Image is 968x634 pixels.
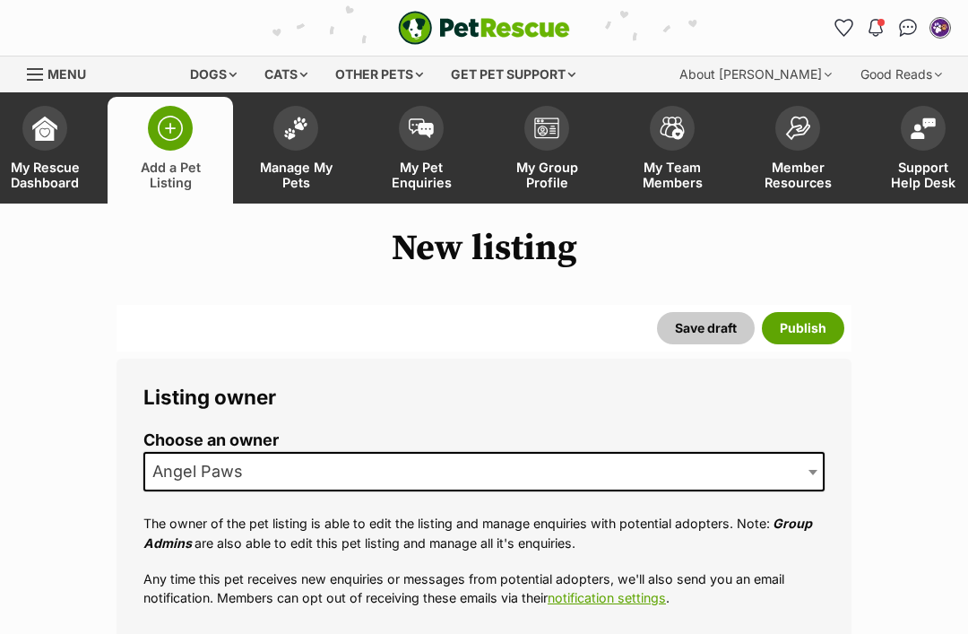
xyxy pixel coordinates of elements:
[143,431,825,450] label: Choose an owner
[4,160,85,190] span: My Rescue Dashboard
[632,160,713,190] span: My Team Members
[145,459,261,484] span: Angel Paws
[609,97,735,204] a: My Team Members
[27,56,99,89] a: Menu
[757,160,838,190] span: Member Resources
[506,160,587,190] span: My Group Profile
[359,97,484,204] a: My Pet Enquiries
[438,56,588,92] div: Get pet support
[883,160,964,190] span: Support Help Desk
[911,117,936,139] img: help-desk-icon-fdf02630f3aa405de69fd3d07c3f3aa587a6932b1a1747fa1d2bba05be0121f9.svg
[398,11,570,45] img: logo-e224e6f780fb5917bec1dbf3a21bbac754714ae5b6737aabdf751b685950b380.svg
[143,569,825,608] p: Any time this pet receives new enquiries or messages from potential adopters, we'll also send you...
[143,452,825,491] span: Angel Paws
[255,160,336,190] span: Manage My Pets
[143,385,276,409] span: Listing owner
[130,160,211,190] span: Add a Pet Listing
[158,116,183,141] img: add-pet-listing-icon-0afa8454b4691262ce3f59096e99ab1cd57d4a30225e0717b998d2c9b9846f56.svg
[177,56,249,92] div: Dogs
[735,97,860,204] a: Member Resources
[657,312,755,344] button: Save draft
[829,13,858,42] a: Favourites
[283,117,308,140] img: manage-my-pets-icon-02211641906a0b7f246fdf0571729dbe1e7629f14944591b6c1af311fb30b64b.svg
[108,97,233,204] a: Add a Pet Listing
[143,516,812,550] em: Group Admins
[398,11,570,45] a: PetRescue
[252,56,320,92] div: Cats
[548,590,666,605] a: notification settings
[848,56,955,92] div: Good Reads
[660,117,685,140] img: team-members-icon-5396bd8760b3fe7c0b43da4ab00e1e3bb1a5d9ba89233759b79545d2d3fc5d0d.svg
[926,13,955,42] button: My account
[894,13,922,42] a: Conversations
[899,19,918,37] img: chat-41dd97257d64d25036548639549fe6c8038ab92f7586957e7f3b1b290dea8141.svg
[143,514,825,552] p: The owner of the pet listing is able to edit the listing and manage enquiries with potential adop...
[931,19,949,37] img: Angel Paws profile pic
[233,97,359,204] a: Manage My Pets
[381,160,462,190] span: My Pet Enquiries
[861,13,890,42] button: Notifications
[785,116,810,140] img: member-resources-icon-8e73f808a243e03378d46382f2149f9095a855e16c252ad45f914b54edf8863c.svg
[48,66,86,82] span: Menu
[829,13,955,42] ul: Account quick links
[32,116,57,141] img: dashboard-icon-eb2f2d2d3e046f16d808141f083e7271f6b2e854fb5c12c21221c1fb7104beca.svg
[484,97,609,204] a: My Group Profile
[409,118,434,138] img: pet-enquiries-icon-7e3ad2cf08bfb03b45e93fb7055b45f3efa6380592205ae92323e6603595dc1f.svg
[323,56,436,92] div: Other pets
[762,312,844,344] button: Publish
[667,56,844,92] div: About [PERSON_NAME]
[869,19,883,37] img: notifications-46538b983faf8c2785f20acdc204bb7945ddae34d4c08c2a6579f10ce5e182be.svg
[534,117,559,139] img: group-profile-icon-3fa3cf56718a62981997c0bc7e787c4b2cf8bcc04b72c1350f741eb67cf2f40e.svg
